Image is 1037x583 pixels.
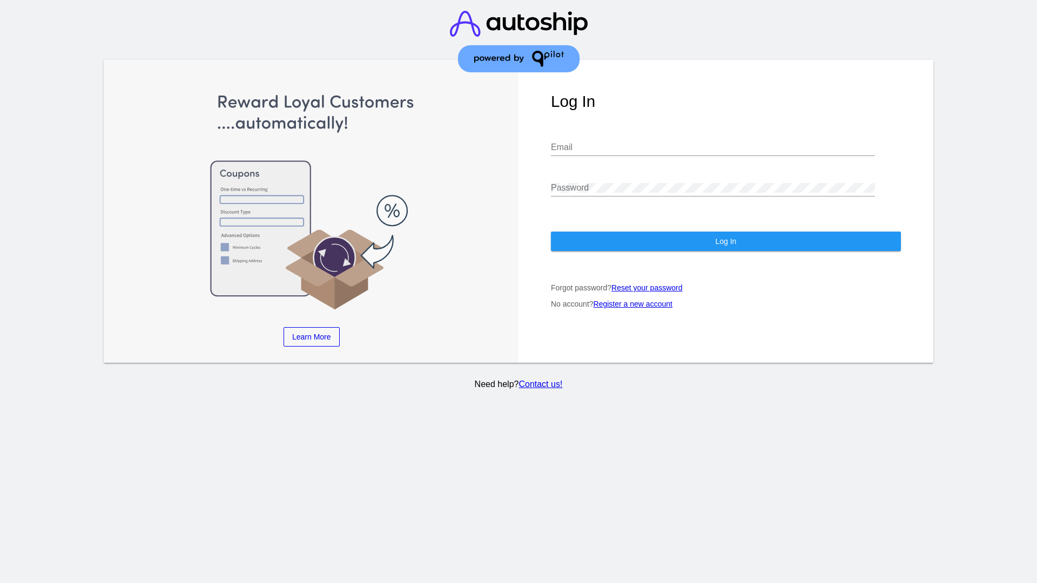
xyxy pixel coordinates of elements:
[551,232,901,251] button: Log In
[551,92,901,111] h1: Log In
[594,300,672,308] a: Register a new account
[551,143,875,152] input: Email
[292,333,331,341] span: Learn More
[551,300,901,308] p: No account?
[551,283,901,292] p: Forgot password?
[137,92,487,311] img: Apply Coupons Automatically to Scheduled Orders with QPilot
[518,379,562,389] a: Contact us!
[284,327,340,347] a: Learn More
[611,283,683,292] a: Reset your password
[715,237,736,246] span: Log In
[102,379,935,389] p: Need help?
